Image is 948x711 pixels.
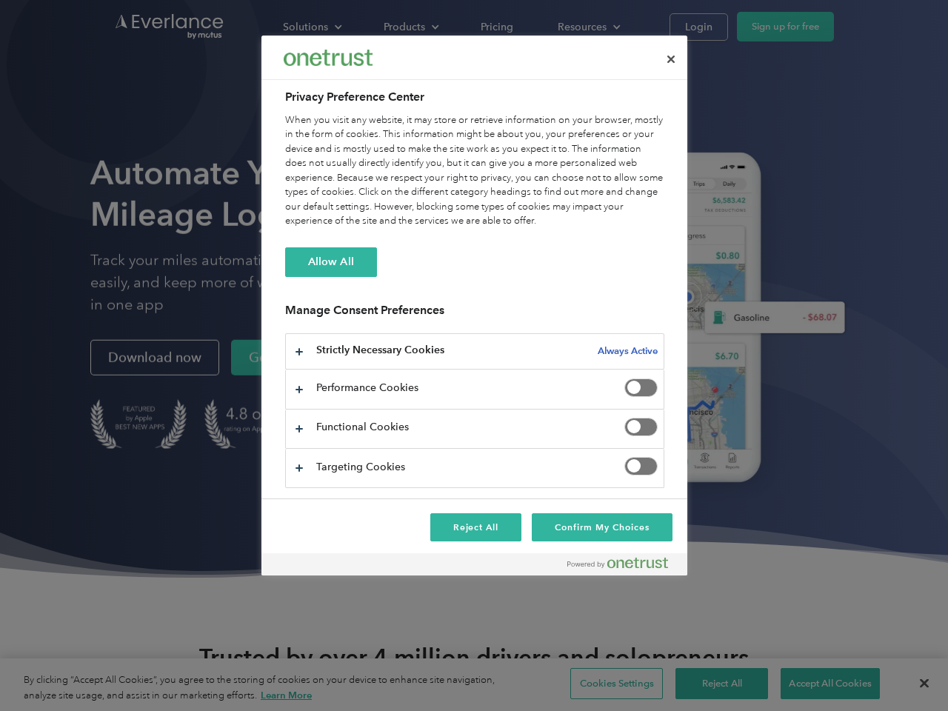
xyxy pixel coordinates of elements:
[284,50,373,65] img: Everlance
[567,557,668,569] img: Powered by OneTrust Opens in a new Tab
[284,43,373,73] div: Everlance
[567,557,680,575] a: Powered by OneTrust Opens in a new Tab
[261,36,687,575] div: Privacy Preference Center
[532,513,672,541] button: Confirm My Choices
[430,513,522,541] button: Reject All
[655,43,687,76] button: Close
[285,113,664,229] div: When you visit any website, it may store or retrieve information on your browser, mostly in the f...
[285,247,377,277] button: Allow All
[285,303,664,326] h3: Manage Consent Preferences
[261,36,687,575] div: Preference center
[285,88,664,106] h2: Privacy Preference Center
